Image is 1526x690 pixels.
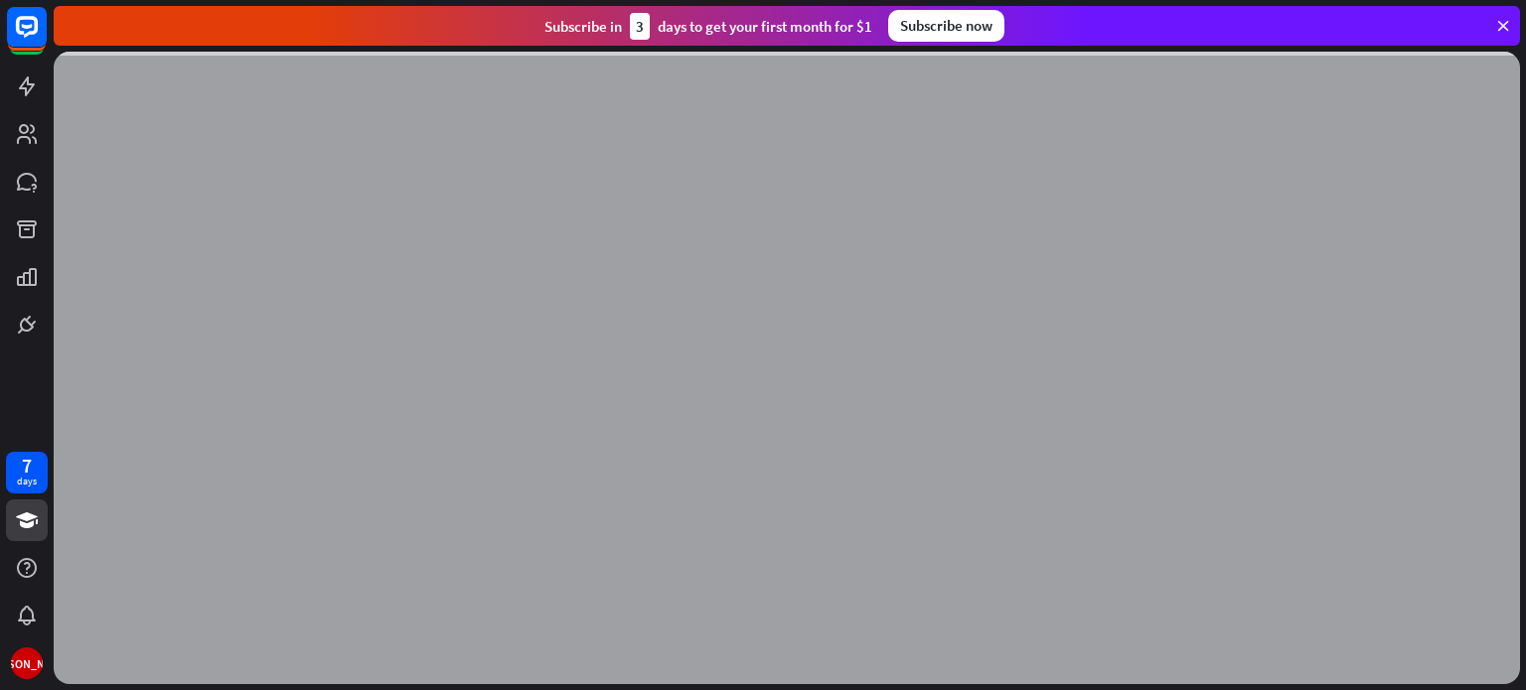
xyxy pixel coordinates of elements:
div: 7 [22,457,32,475]
div: 3 [630,13,650,40]
div: [PERSON_NAME] [11,647,43,679]
a: 7 days [6,452,48,493]
div: Subscribe now [888,10,1004,42]
div: Subscribe in days to get your first month for $1 [544,13,872,40]
div: days [17,475,37,488]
